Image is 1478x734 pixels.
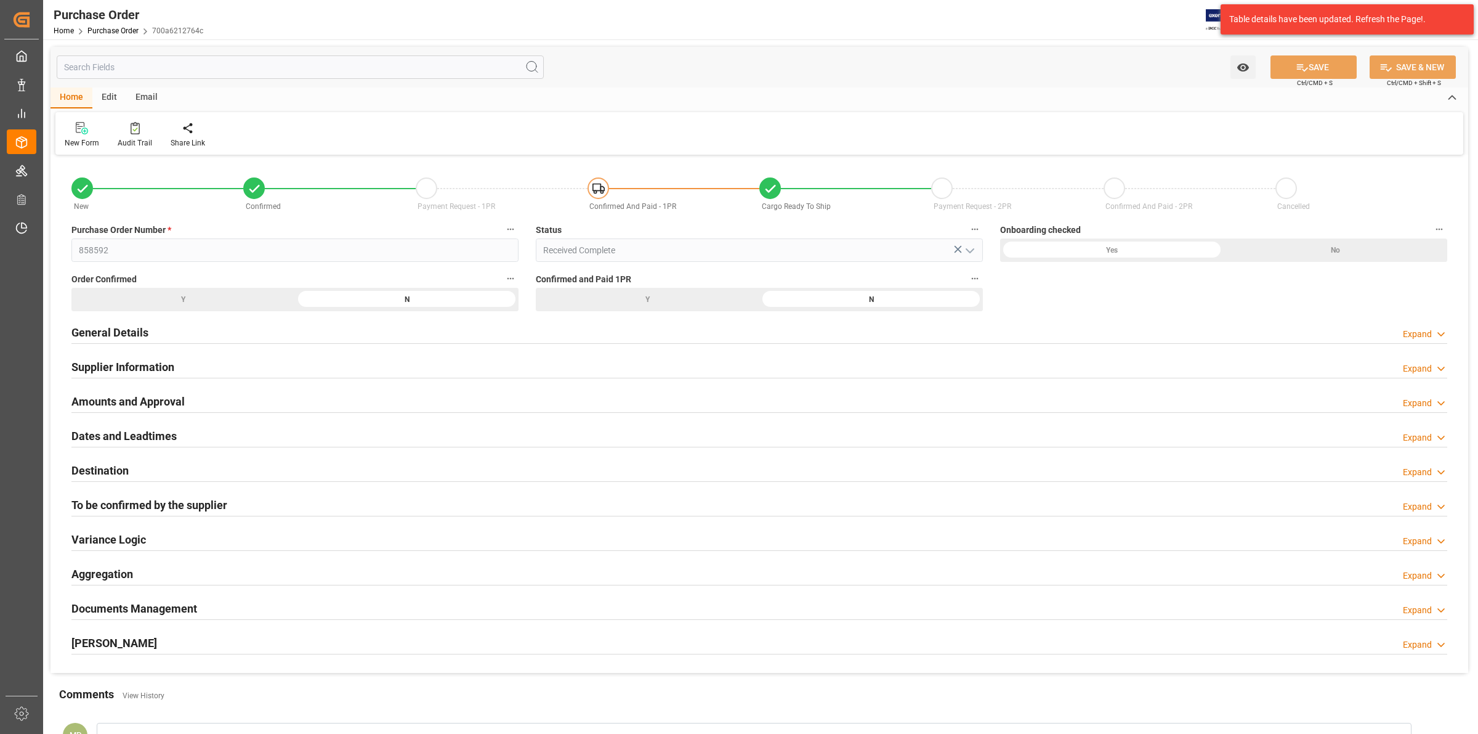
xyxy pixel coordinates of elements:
h2: Dates and Leadtimes [71,428,177,444]
input: Search Fields [57,55,544,79]
button: open menu [1230,55,1256,79]
span: Order Confirmed [71,273,137,286]
img: Exertis%20JAM%20-%20Email%20Logo.jpg_1722504956.jpg [1206,9,1248,31]
h2: [PERSON_NAME] [71,635,157,651]
span: Confirmed And Paid - 1PR [589,202,676,211]
div: Share Link [171,137,205,149]
button: Onboarding checked [1431,221,1447,237]
h2: Supplier Information [71,359,174,375]
div: Email [126,88,167,108]
button: Order Confirmed [503,271,519,287]
div: Expand [1403,397,1432,410]
div: Expand [1403,535,1432,548]
button: SAVE [1270,55,1357,79]
h2: Variance Logic [71,531,146,548]
div: Expand [1403,604,1432,617]
h2: Aggregation [71,566,133,582]
div: Expand [1403,362,1432,375]
span: Confirmed And Paid - 2PR [1105,202,1192,211]
span: Payment Request - 1PR [418,202,495,211]
span: Ctrl/CMD + Shift + S [1387,78,1441,88]
div: Y [71,288,295,311]
h2: Destination [71,462,129,479]
button: Status [967,221,983,237]
h2: To be confirmed by the supplier [71,497,227,513]
div: Expand [1403,500,1432,513]
span: Payment Request - 2PR [934,202,1011,211]
span: Cancelled [1277,202,1310,211]
h2: Amounts and Approval [71,393,185,410]
h2: Comments [59,686,114,703]
div: No [1224,239,1447,262]
a: Home [54,27,74,35]
h2: Documents Management [71,600,197,617]
div: Expand [1403,569,1432,582]
span: New [74,202,89,211]
div: Expand [1403,431,1432,444]
span: Purchase Order Number [71,224,171,237]
span: Confirmed and Paid 1PR [536,273,631,286]
button: open menu [960,241,979,260]
span: Onboarding checked [1000,224,1081,237]
div: Purchase Order [54,6,203,24]
button: SAVE & NEW [1370,55,1456,79]
h2: General Details [71,324,148,341]
span: Cargo Ready To Ship [762,202,831,211]
a: View History [123,691,164,700]
button: Confirmed and Paid 1PR [967,271,983,287]
div: Expand [1403,328,1432,341]
div: New Form [65,137,99,149]
span: Ctrl/CMD + S [1297,78,1333,88]
span: Confirmed [246,202,281,211]
div: Audit Trail [118,137,152,149]
button: Purchase Order Number * [503,221,519,237]
div: Home [50,88,92,108]
a: Purchase Order [87,27,139,35]
span: Status [536,224,562,237]
div: Expand [1403,466,1432,479]
div: Y [536,288,759,311]
div: Yes [1000,239,1224,262]
div: Expand [1403,638,1432,651]
div: N [295,288,519,311]
div: Edit [92,88,126,108]
div: N [759,288,983,311]
div: Table details have been updated. Refresh the Page!. [1229,13,1456,26]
